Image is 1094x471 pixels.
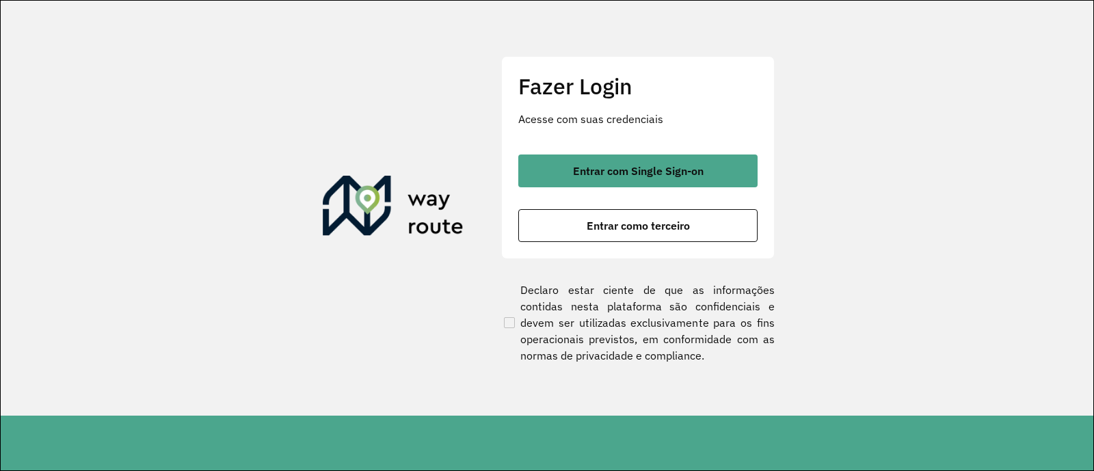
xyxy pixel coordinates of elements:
img: Roteirizador AmbevTech [323,176,464,241]
span: Entrar como terceiro [587,220,690,231]
label: Declaro estar ciente de que as informações contidas nesta plataforma são confidenciais e devem se... [501,282,775,364]
button: button [518,209,758,242]
p: Acesse com suas credenciais [518,111,758,127]
span: Entrar com Single Sign-on [573,165,704,176]
h2: Fazer Login [518,73,758,99]
button: button [518,154,758,187]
